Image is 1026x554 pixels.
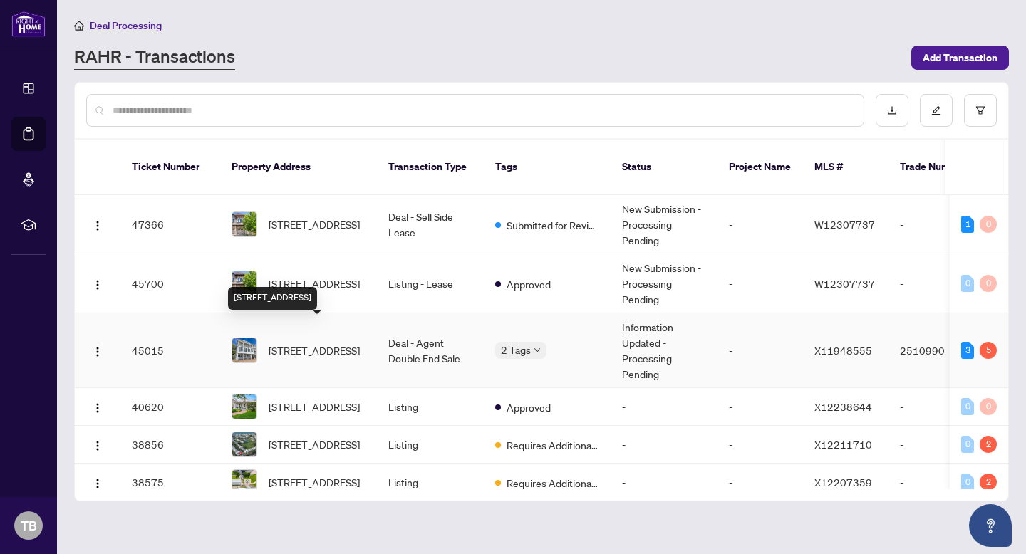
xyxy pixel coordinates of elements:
[232,338,256,362] img: thumbnail-img
[74,45,235,70] a: RAHR - Transactions
[269,437,360,452] span: [STREET_ADDRESS]
[888,140,988,195] th: Trade Number
[92,440,103,451] img: Logo
[86,272,109,295] button: Logo
[961,398,974,415] div: 0
[964,94,997,127] button: filter
[269,216,360,232] span: [STREET_ADDRESS]
[969,504,1012,547] button: Open asap
[717,313,803,388] td: -
[86,395,109,418] button: Logo
[814,476,872,488] span: X12207359
[717,254,803,313] td: -
[717,426,803,464] td: -
[876,94,908,127] button: download
[961,216,974,233] div: 1
[377,464,484,501] td: Listing
[507,399,551,415] span: Approved
[611,388,717,426] td: -
[980,275,997,292] div: 0
[888,195,988,254] td: -
[86,339,109,362] button: Logo
[120,254,220,313] td: 45700
[911,46,1009,70] button: Add Transaction
[92,478,103,489] img: Logo
[120,195,220,254] td: 47366
[980,474,997,491] div: 2
[717,195,803,254] td: -
[86,213,109,236] button: Logo
[814,218,875,231] span: W12307737
[923,46,997,69] span: Add Transaction
[232,212,256,236] img: thumbnail-img
[611,464,717,501] td: -
[814,438,872,451] span: X12211710
[120,464,220,501] td: 38575
[888,254,988,313] td: -
[377,254,484,313] td: Listing - Lease
[269,474,360,490] span: [STREET_ADDRESS]
[377,140,484,195] th: Transaction Type
[92,402,103,414] img: Logo
[501,342,531,358] span: 2 Tags
[92,279,103,291] img: Logo
[120,313,220,388] td: 45015
[814,400,872,413] span: X12238644
[534,347,541,354] span: down
[92,220,103,231] img: Logo
[961,474,974,491] div: 0
[961,275,974,292] div: 0
[11,11,46,37] img: logo
[232,394,256,419] img: thumbnail-img
[980,216,997,233] div: 0
[507,437,599,453] span: Requires Additional Docs
[232,271,256,296] img: thumbnail-img
[21,516,37,535] span: TB
[814,344,872,357] span: X11948555
[961,342,974,359] div: 3
[377,195,484,254] td: Deal - Sell Side Lease
[611,426,717,464] td: -
[220,140,377,195] th: Property Address
[717,464,803,501] td: -
[888,388,988,426] td: -
[86,471,109,493] button: Logo
[803,140,888,195] th: MLS #
[611,195,717,254] td: New Submission - Processing Pending
[980,436,997,453] div: 2
[228,287,317,310] div: [STREET_ADDRESS]
[120,388,220,426] td: 40620
[232,470,256,494] img: thumbnail-img
[611,254,717,313] td: New Submission - Processing Pending
[484,140,611,195] th: Tags
[611,313,717,388] td: Information Updated - Processing Pending
[507,217,599,233] span: Submitted for Review
[931,105,941,115] span: edit
[611,140,717,195] th: Status
[232,432,256,456] img: thumbnail-img
[920,94,953,127] button: edit
[269,399,360,414] span: [STREET_ADDRESS]
[377,388,484,426] td: Listing
[269,276,360,291] span: [STREET_ADDRESS]
[92,346,103,357] img: Logo
[377,313,484,388] td: Deal - Agent Double End Sale
[888,464,988,501] td: -
[90,19,162,32] span: Deal Processing
[961,436,974,453] div: 0
[377,426,484,464] td: Listing
[86,433,109,456] button: Logo
[888,313,988,388] td: 2510990
[507,276,551,292] span: Approved
[717,140,803,195] th: Project Name
[269,343,360,358] span: [STREET_ADDRESS]
[887,105,897,115] span: download
[74,21,84,31] span: home
[888,426,988,464] td: -
[975,105,985,115] span: filter
[507,475,599,491] span: Requires Additional Docs
[120,426,220,464] td: 38856
[980,398,997,415] div: 0
[120,140,220,195] th: Ticket Number
[980,342,997,359] div: 5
